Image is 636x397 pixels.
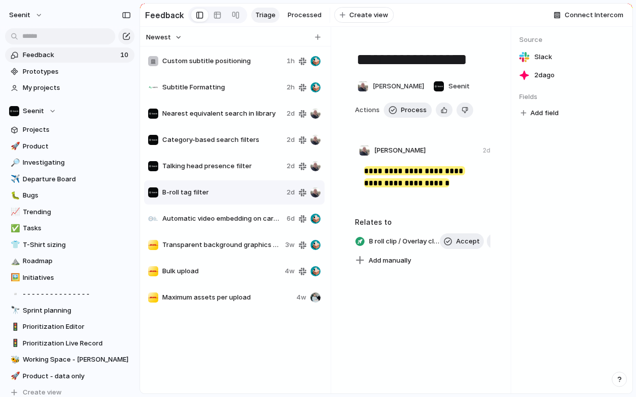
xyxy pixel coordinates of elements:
[9,240,19,250] button: 👕
[351,254,415,268] button: Add manually
[285,266,295,276] span: 4w
[9,207,19,217] button: 📈
[255,10,276,20] span: Triage
[519,35,624,45] span: Source
[374,145,426,156] span: [PERSON_NAME]
[431,78,472,94] button: Seenit
[23,83,131,93] span: My projects
[5,303,134,318] a: 🔭Sprint planning
[162,214,283,224] span: Automatic video embedding on career pages
[11,206,18,218] div: 📈
[5,221,134,236] a: ✅Tasks
[120,50,130,60] span: 10
[5,155,134,170] div: 🔎Investigating
[162,292,292,303] span: Maximum assets per upload
[288,10,322,20] span: Processed
[534,52,552,62] span: Slack
[11,305,18,316] div: 🔭
[5,188,134,203] a: 🐛Bugs
[5,64,134,79] a: Prototypes
[5,139,134,154] a: 🚀Product
[23,158,131,168] span: Investigating
[483,146,490,155] div: 2d
[162,56,283,66] span: Custom subtitle positioning
[23,223,131,233] span: Tasks
[23,289,131,299] span: - - - - - - - - - - - - - - -
[519,92,624,102] span: Fields
[5,254,134,269] a: ⛰️Roadmap
[162,187,283,197] span: B-roll tag filter
[9,158,19,168] button: 🔎
[23,256,131,266] span: Roadmap
[162,266,281,276] span: Bulk upload
[349,10,388,20] span: Create view
[287,56,295,66] span: 1h
[145,9,184,21] h2: Feedback
[366,234,443,249] span: B roll clip / Overlay clip across multiple clips
[519,50,624,64] a: Slack
[9,223,19,233] button: ✅
[11,140,18,152] div: 🚀
[162,240,281,250] span: Transparent background graphics support
[11,157,18,169] div: 🔎
[23,50,117,60] span: Feedback
[11,272,18,283] div: 🖼️
[355,78,427,94] button: [PERSON_NAME]
[9,190,19,201] button: 🐛
[5,286,134,302] a: ▫️- - - - - - - - - - - - - - -
[448,81,470,91] span: Seenit
[23,190,131,201] span: Bugs
[23,355,131,365] span: Working Space - [PERSON_NAME]
[11,370,18,382] div: 🚀
[373,81,424,91] span: [PERSON_NAME]
[9,10,30,20] span: Seenit
[9,289,19,299] button: ▫️
[384,103,432,118] button: Process
[5,270,134,285] a: 🖼️Initiatives
[162,109,283,119] span: Nearest equivalent search in library
[287,82,295,92] span: 2h
[23,322,131,332] span: Prioritization Editor
[23,371,131,381] span: Product - data only
[9,256,19,266] button: ⛰️
[11,223,18,234] div: ✅
[9,141,19,152] button: 🚀
[23,306,131,316] span: Sprint planning
[369,256,411,266] span: Add manually
[9,371,19,381] button: 🚀
[11,288,18,300] div: ▫️
[5,172,134,187] a: ✈️Departure Board
[11,173,18,185] div: ✈️
[11,256,18,267] div: ⛰️
[23,67,131,77] span: Prototypes
[9,273,19,283] button: 🖼️
[23,106,44,116] span: Seenit
[5,205,134,220] a: 📈Trending
[5,80,134,95] a: My projects
[5,352,134,367] a: 🐝Working Space - [PERSON_NAME]
[146,32,171,42] span: Newest
[5,104,134,119] button: Seenit
[5,47,134,63] a: Feedback10
[287,109,295,119] span: 2d
[9,338,19,349] button: 🚦
[5,336,134,351] a: 🚦Prioritization Live Record
[5,369,134,384] div: 🚀Product - data only
[162,161,283,171] span: Talking head presence filter
[5,7,48,23] button: Seenit
[9,322,19,332] button: 🚦
[11,239,18,251] div: 👕
[5,319,134,334] a: 🚦Prioritization Editor
[550,8,627,23] button: Connect Intercom
[9,355,19,365] button: 🐝
[5,237,134,253] a: 👕T-Shirt sizing
[23,174,131,184] span: Departure Board
[23,273,131,283] span: Initiatives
